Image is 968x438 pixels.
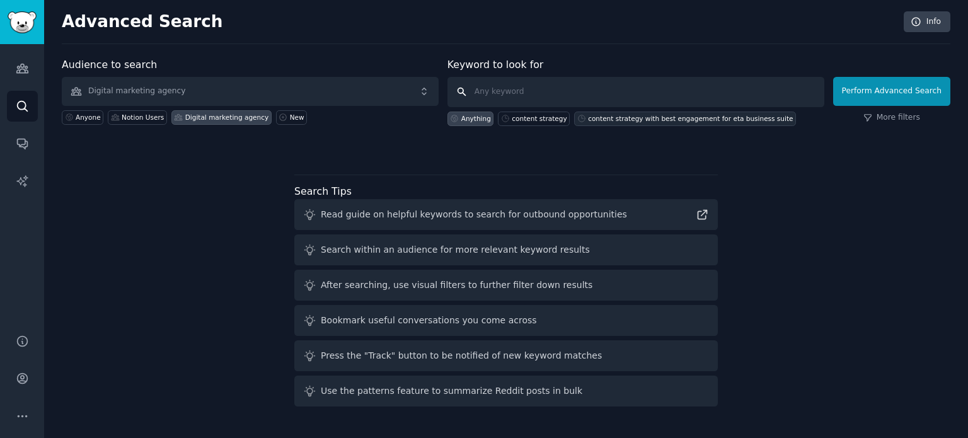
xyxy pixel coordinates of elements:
[833,77,950,106] button: Perform Advanced Search
[512,114,567,123] div: content strategy
[863,112,920,124] a: More filters
[447,59,544,71] label: Keyword to look for
[904,11,950,33] a: Info
[321,243,590,256] div: Search within an audience for more relevant keyword results
[8,11,37,33] img: GummySearch logo
[122,113,164,122] div: Notion Users
[294,185,352,197] label: Search Tips
[321,279,592,292] div: After searching, use visual filters to further filter down results
[461,114,491,123] div: Anything
[276,110,307,125] a: New
[62,59,157,71] label: Audience to search
[321,384,582,398] div: Use the patterns feature to summarize Reddit posts in bulk
[290,113,304,122] div: New
[321,314,537,327] div: Bookmark useful conversations you come across
[185,113,268,122] div: Digital marketing agency
[62,12,897,32] h2: Advanced Search
[588,114,793,123] div: content strategy with best engagement for eta business suite
[62,77,439,106] button: Digital marketing agency
[321,349,602,362] div: Press the "Track" button to be notified of new keyword matches
[321,208,627,221] div: Read guide on helpful keywords to search for outbound opportunities
[76,113,101,122] div: Anyone
[447,77,824,107] input: Any keyword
